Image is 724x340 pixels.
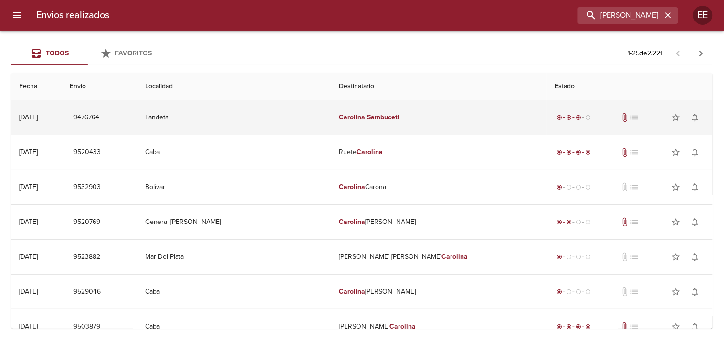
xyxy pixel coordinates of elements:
span: star_border [672,252,681,262]
td: Bolivar [137,170,331,204]
span: notifications_none [691,287,700,297]
span: Todos [46,49,69,57]
span: 9529046 [73,286,101,298]
td: General [PERSON_NAME] [137,205,331,239]
span: radio_button_unchecked [566,254,572,260]
td: [PERSON_NAME] [331,205,547,239]
div: Entregado [555,148,593,157]
button: Agregar a favoritos [667,178,686,197]
span: No tiene pedido asociado [630,252,640,262]
button: 9503879 [70,318,104,336]
span: 9532903 [73,181,101,193]
span: 9520433 [73,147,101,159]
span: Tiene documentos adjuntos [620,148,630,157]
div: [DATE] [19,287,38,296]
span: Pagina anterior [667,48,690,58]
div: Despachado [555,217,593,227]
span: radio_button_unchecked [585,184,591,190]
td: Mar Del Plata [137,240,331,274]
span: No tiene documentos adjuntos [620,252,630,262]
span: radio_button_checked [556,219,562,225]
span: No tiene pedido asociado [630,287,640,297]
div: EE [693,6,713,25]
button: 9529046 [70,283,105,301]
span: radio_button_unchecked [585,219,591,225]
td: Caba [137,135,331,170]
span: star_border [672,113,681,122]
span: Tiene documentos adjuntos [620,113,630,122]
span: radio_button_checked [576,115,581,120]
th: Localidad [137,73,331,100]
span: radio_button_unchecked [566,184,572,190]
span: radio_button_unchecked [585,254,591,260]
span: radio_button_checked [556,115,562,120]
th: Destinatario [331,73,547,100]
span: star_border [672,322,681,331]
button: 9520433 [70,144,105,161]
div: Generado [555,287,593,297]
button: 9520769 [70,213,104,231]
span: radio_button_checked [556,149,562,155]
span: No tiene pedido asociado [630,182,640,192]
span: radio_button_checked [556,254,562,260]
th: Estado [547,73,713,100]
span: radio_button_checked [566,149,572,155]
div: En viaje [555,113,593,122]
button: Agregar a favoritos [667,317,686,336]
button: 9532903 [70,179,105,196]
span: radio_button_unchecked [576,219,581,225]
td: Caba [137,275,331,309]
span: No tiene pedido asociado [630,148,640,157]
span: Favoritos [115,49,152,57]
span: radio_button_checked [576,324,581,329]
em: Carolina [389,322,416,330]
p: 1 - 25 de 2.221 [628,49,663,58]
button: Activar notificaciones [686,108,705,127]
button: Agregar a favoritos [667,247,686,266]
button: menu [6,4,29,27]
span: notifications_none [691,182,700,192]
td: [PERSON_NAME] [331,275,547,309]
span: Tiene documentos adjuntos [620,217,630,227]
td: Carona [331,170,547,204]
span: notifications_none [691,148,700,157]
em: Carolina [357,148,383,156]
td: [PERSON_NAME] [PERSON_NAME] [331,240,547,274]
span: radio_button_checked [585,149,591,155]
h6: Envios realizados [36,8,109,23]
th: Envio [62,73,137,100]
span: radio_button_checked [566,219,572,225]
div: Entregado [555,322,593,331]
span: radio_button_checked [576,149,581,155]
span: radio_button_checked [556,289,562,295]
em: Carolina [339,113,365,121]
th: Fecha [11,73,62,100]
button: 9476764 [70,109,103,127]
div: Generado [555,182,593,192]
span: radio_button_checked [566,115,572,120]
span: 9503879 [73,321,100,333]
div: Abrir información de usuario [693,6,713,25]
em: Carolina [339,287,365,296]
td: Ruete [331,135,547,170]
button: Agregar a favoritos [667,212,686,232]
span: star_border [672,217,681,227]
span: notifications_none [691,322,700,331]
span: radio_button_unchecked [576,184,581,190]
em: Carolina [339,183,365,191]
div: [DATE] [19,113,38,121]
span: star_border [672,182,681,192]
span: No tiene pedido asociado [630,322,640,331]
span: star_border [672,287,681,297]
span: radio_button_checked [556,324,562,329]
span: 9520769 [73,216,100,228]
em: Sambuceti [367,113,399,121]
button: 9523882 [70,248,104,266]
span: radio_button_unchecked [566,289,572,295]
span: 9476764 [73,112,99,124]
em: Carolina [442,253,468,261]
span: Pagina siguiente [690,42,713,65]
span: Tiene documentos adjuntos [620,322,630,331]
span: star_border [672,148,681,157]
span: 9523882 [73,251,100,263]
